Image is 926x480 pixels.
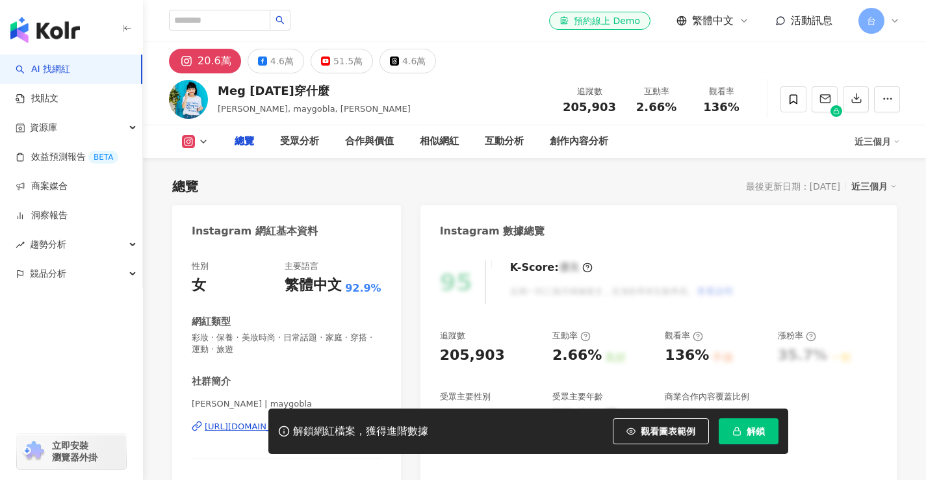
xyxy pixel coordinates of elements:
[21,441,46,462] img: chrome extension
[703,101,740,114] span: 136%
[440,224,545,238] div: Instagram 數據總覽
[719,418,778,444] button: 解鎖
[30,230,66,259] span: 趨勢分析
[169,80,208,119] img: KOL Avatar
[16,240,25,249] span: rise
[16,180,68,193] a: 商案媒合
[665,391,749,403] div: 商業合作內容覆蓋比例
[855,131,900,152] div: 近三個月
[746,181,840,192] div: 最後更新日期：[DATE]
[440,407,469,427] div: 女性
[379,49,436,73] button: 4.6萬
[613,418,709,444] button: 觀看圖表範例
[16,63,70,76] a: searchAI 找網紅
[440,391,491,403] div: 受眾主要性別
[235,134,254,149] div: 總覽
[552,330,591,342] div: 互動率
[549,12,650,30] a: 預約線上 Demo
[16,92,58,105] a: 找貼文
[665,330,703,342] div: 觀看率
[440,346,505,366] div: 205,903
[563,85,616,98] div: 追蹤數
[440,330,465,342] div: 追蹤數
[697,85,746,98] div: 觀看率
[16,209,68,222] a: 洞察報告
[192,315,231,329] div: 網紅類型
[248,49,304,73] button: 4.6萬
[16,151,118,164] a: 效益預測報告BETA
[345,281,381,296] span: 92.9%
[192,332,381,355] span: 彩妝 · 保養 · 美妝時尚 · 日常話題 · 家庭 · 穿搭 · 運動 · 旅遊
[747,426,765,436] span: 解鎖
[192,275,206,296] div: 女
[276,16,285,25] span: search
[218,82,411,99] div: Meg [DATE]穿什麼
[311,49,373,73] button: 51.5萬
[30,113,57,142] span: 資源庫
[293,425,428,438] div: 解鎖網紅檔案，獲得進階數據
[52,440,97,463] span: 立即安裝 瀏覽器外掛
[550,134,608,149] div: 創作內容分析
[333,52,363,70] div: 51.5萬
[641,426,695,436] span: 觀看圖表範例
[665,346,709,366] div: 136%
[280,134,319,149] div: 受眾分析
[851,178,897,195] div: 近三個月
[552,346,602,366] div: 2.66%
[285,275,342,296] div: 繁體中文
[867,14,876,28] span: 台
[270,52,294,70] div: 4.6萬
[169,49,241,73] button: 20.6萬
[192,398,381,410] span: [PERSON_NAME] | maygobla
[345,134,394,149] div: 合作與價值
[218,104,411,114] span: [PERSON_NAME], maygobla, [PERSON_NAME]
[791,14,832,27] span: 活動訊息
[192,260,209,272] div: 性別
[285,260,318,272] div: 主要語言
[172,177,198,196] div: 總覽
[692,14,734,28] span: 繁體中文
[420,134,459,149] div: 相似網紅
[192,375,231,388] div: 社群簡介
[563,100,616,114] span: 205,903
[510,260,593,275] div: K-Score :
[636,101,676,114] span: 2.66%
[30,259,66,288] span: 競品分析
[485,134,524,149] div: 互動分析
[559,14,640,27] div: 預約線上 Demo
[198,52,231,70] div: 20.6萬
[17,434,126,469] a: chrome extension立即安裝 瀏覽器外掛
[632,85,681,98] div: 互動率
[402,52,426,70] div: 4.6萬
[552,391,603,403] div: 受眾主要年齡
[778,330,816,342] div: 漲粉率
[10,17,80,43] img: logo
[192,224,318,238] div: Instagram 網紅基本資料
